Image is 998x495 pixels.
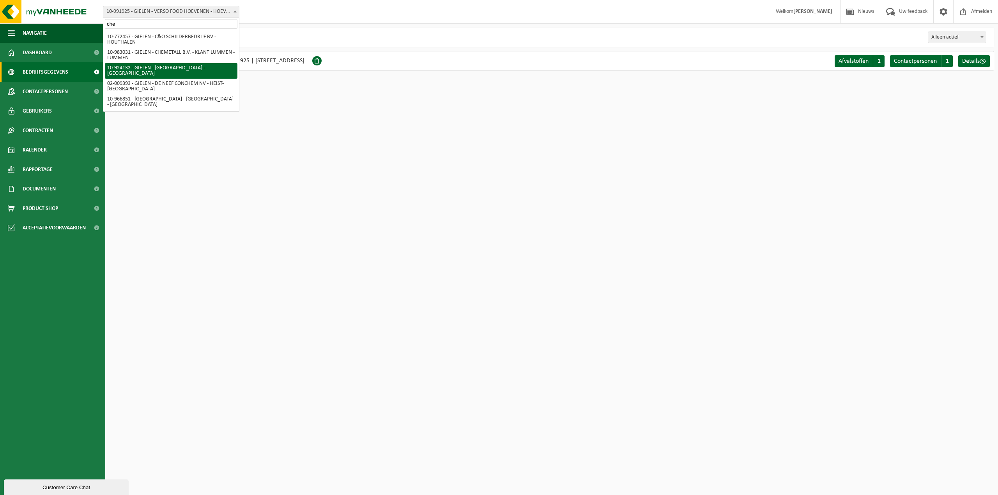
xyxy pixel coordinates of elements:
[962,58,980,64] span: Details
[894,58,937,64] span: Contactpersonen
[23,199,58,218] span: Product Shop
[23,82,68,101] span: Contactpersonen
[23,101,52,121] span: Gebruikers
[4,478,130,495] iframe: chat widget
[873,55,885,67] span: 1
[928,32,986,43] span: Alleen actief
[105,94,237,110] li: 10-966851 - [GEOGRAPHIC_DATA] - [GEOGRAPHIC_DATA] - [GEOGRAPHIC_DATA]
[103,6,239,18] span: 10-991925 - GIELEN - VERSO FOOD HOEVENEN - HOEVENEN
[23,23,47,43] span: Navigatie
[793,9,832,14] strong: [PERSON_NAME]
[23,43,52,62] span: Dashboard
[839,58,869,64] span: Afvalstoffen
[958,55,990,67] a: Details
[105,79,237,94] li: 02-009393 - GIELEN - DE NEEF CONCHEM NV - HEIST-[GEOGRAPHIC_DATA]
[23,140,47,160] span: Kalender
[835,55,885,67] a: Afvalstoffen 1
[105,32,237,48] li: 10-772457 - GIELEN - C&O SCHILDERBEDRIJF BV - HOUTHALEN
[105,48,237,63] li: 10-983031 - GIELEN - CHEMETALL B.V. - KLANT LUMMEN - LUMMEN
[23,160,53,179] span: Rapportage
[941,55,953,67] span: 1
[23,218,86,238] span: Acceptatievoorwaarden
[23,121,53,140] span: Contracten
[103,6,239,17] span: 10-991925 - GIELEN - VERSO FOOD HOEVENEN - HOEVENEN
[890,55,953,67] a: Contactpersonen 1
[23,179,56,199] span: Documenten
[23,62,68,82] span: Bedrijfsgegevens
[105,63,237,79] li: 10-924132 - GIELEN - [GEOGRAPHIC_DATA] - [GEOGRAPHIC_DATA]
